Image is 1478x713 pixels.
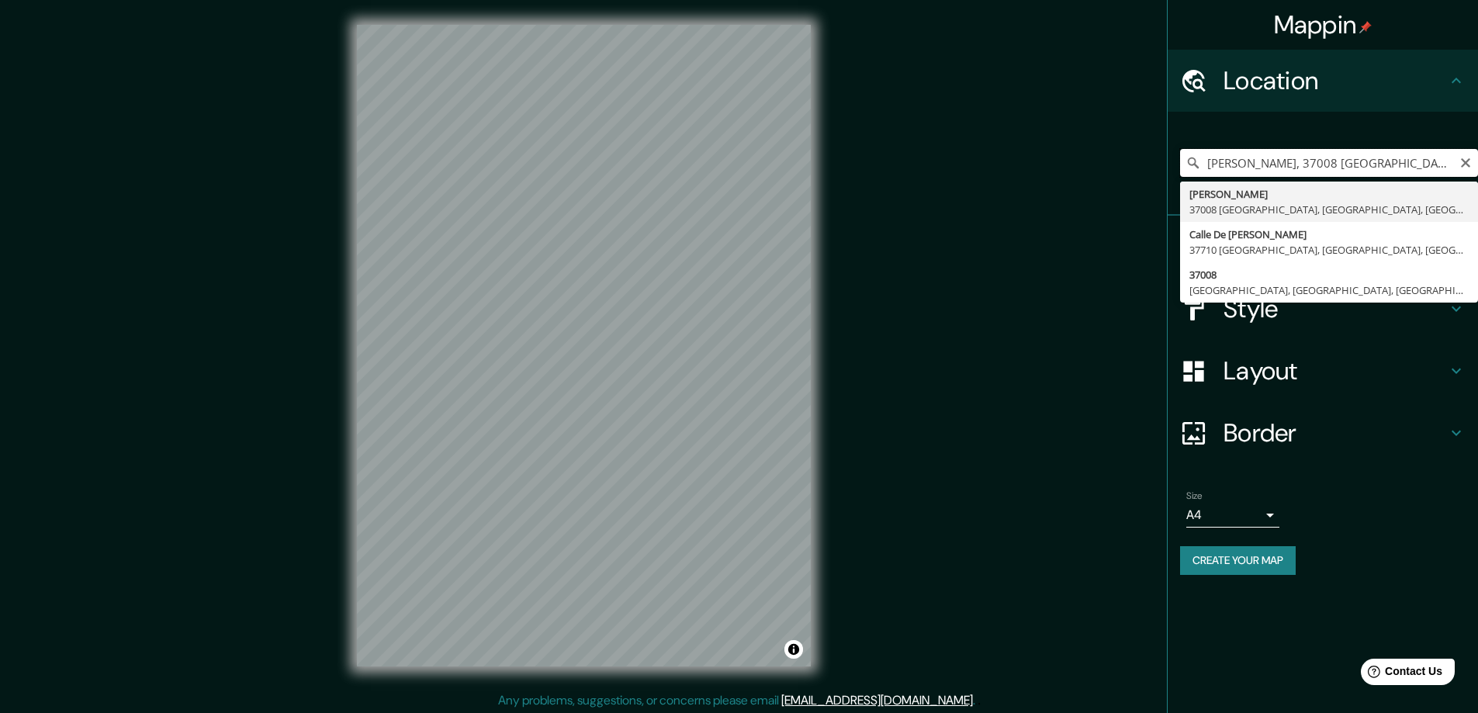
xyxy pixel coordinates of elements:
[1168,340,1478,402] div: Layout
[498,691,975,710] p: Any problems, suggestions, or concerns please email .
[1168,402,1478,464] div: Border
[1224,355,1447,386] h4: Layout
[1180,149,1478,177] input: Pick your city or area
[1180,546,1296,575] button: Create your map
[978,691,981,710] div: .
[357,25,811,666] canvas: Map
[1189,242,1469,258] div: 37710 [GEOGRAPHIC_DATA], [GEOGRAPHIC_DATA], [GEOGRAPHIC_DATA]
[1168,278,1478,340] div: Style
[1168,216,1478,278] div: Pins
[1168,50,1478,112] div: Location
[1189,186,1469,202] div: [PERSON_NAME]
[1189,227,1469,242] div: Calle De [PERSON_NAME]
[1186,503,1279,528] div: A4
[1224,417,1447,448] h4: Border
[1274,9,1372,40] h4: Mappin
[1224,65,1447,96] h4: Location
[1340,652,1461,696] iframe: Help widget launcher
[1189,267,1469,282] div: 37008
[784,640,803,659] button: Toggle attribution
[1459,154,1472,169] button: Clear
[781,692,973,708] a: [EMAIL_ADDRESS][DOMAIN_NAME]
[1189,202,1469,217] div: 37008 [GEOGRAPHIC_DATA], [GEOGRAPHIC_DATA], [GEOGRAPHIC_DATA]
[1224,293,1447,324] h4: Style
[1189,282,1469,298] div: [GEOGRAPHIC_DATA], [GEOGRAPHIC_DATA], [GEOGRAPHIC_DATA]
[1359,21,1372,33] img: pin-icon.png
[975,691,978,710] div: .
[1186,490,1203,503] label: Size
